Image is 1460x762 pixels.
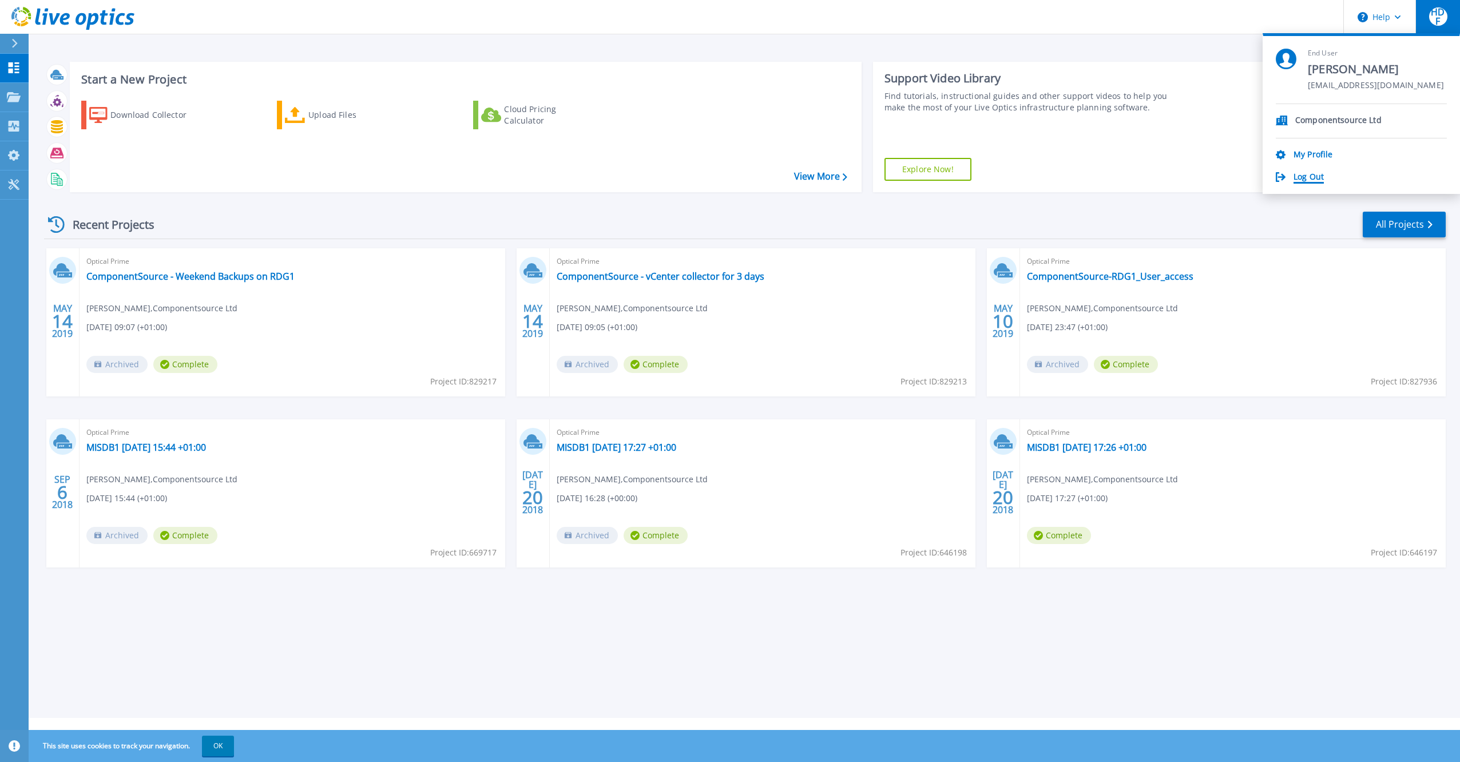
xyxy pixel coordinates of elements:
span: 10 [993,316,1013,326]
a: ComponentSource - Weekend Backups on RDG1 [86,271,295,282]
span: Optical Prime [557,426,969,439]
span: Complete [624,527,688,544]
span: Complete [624,356,688,373]
div: Recent Projects [44,211,170,239]
span: Archived [86,356,148,373]
span: Archived [1027,356,1088,373]
span: Project ID: 827936 [1371,375,1437,388]
div: Download Collector [110,104,202,126]
span: 14 [52,316,73,326]
span: Project ID: 829213 [900,375,967,388]
a: MISDB1 [DATE] 15:44 +01:00 [86,442,206,453]
span: End User [1308,49,1444,58]
span: Archived [557,356,618,373]
a: Upload Files [277,101,404,129]
a: ComponentSource-RDG1_User_access [1027,271,1193,282]
span: [DATE] 09:05 (+01:00) [557,321,637,334]
div: Find tutorials, instructional guides and other support videos to help you make the most of your L... [884,90,1180,113]
span: [PERSON_NAME] , Componentsource Ltd [86,302,237,315]
div: Upload Files [308,104,400,126]
span: Complete [153,527,217,544]
a: MISDB1 [DATE] 17:27 +01:00 [557,442,676,453]
span: 14 [522,316,543,326]
span: Complete [1027,527,1091,544]
div: [DATE] 2018 [522,471,543,513]
span: [EMAIL_ADDRESS][DOMAIN_NAME] [1308,81,1444,92]
span: [DATE] 16:28 (+00:00) [557,492,637,505]
span: [PERSON_NAME] , Componentsource Ltd [1027,473,1178,486]
span: Optical Prime [1027,255,1439,268]
a: ComponentSource - vCenter collector for 3 days [557,271,764,282]
a: Download Collector [81,101,209,129]
span: 20 [993,493,1013,502]
span: [PERSON_NAME] , Componentsource Ltd [1027,302,1178,315]
span: Optical Prime [1027,426,1439,439]
a: MISDB1 [DATE] 17:26 +01:00 [1027,442,1146,453]
div: MAY 2019 [992,300,1014,342]
div: SEP 2018 [51,471,73,513]
span: This site uses cookies to track your navigation. [31,736,234,756]
span: Archived [86,527,148,544]
div: Support Video Library [884,71,1180,86]
span: [DATE] 15:44 (+01:00) [86,492,167,505]
button: OK [202,736,234,756]
span: [PERSON_NAME] , Componentsource Ltd [86,473,237,486]
span: Optical Prime [86,255,498,268]
a: My Profile [1294,150,1332,161]
a: All Projects [1363,212,1446,237]
span: Project ID: 829217 [430,375,497,388]
span: 6 [57,487,68,497]
span: HDF [1429,7,1447,26]
div: MAY 2019 [522,300,543,342]
span: Project ID: 669717 [430,546,497,559]
span: Optical Prime [557,255,969,268]
span: [PERSON_NAME] , Componentsource Ltd [557,302,708,315]
span: Project ID: 646198 [900,546,967,559]
span: [DATE] 09:07 (+01:00) [86,321,167,334]
span: [PERSON_NAME] [1308,62,1444,77]
span: [DATE] 17:27 (+01:00) [1027,492,1108,505]
span: [DATE] 23:47 (+01:00) [1027,321,1108,334]
span: Archived [557,527,618,544]
span: Optical Prime [86,426,498,439]
div: Cloud Pricing Calculator [504,104,596,126]
div: [DATE] 2018 [992,471,1014,513]
a: Explore Now! [884,158,971,181]
span: [PERSON_NAME] , Componentsource Ltd [557,473,708,486]
span: Project ID: 646197 [1371,546,1437,559]
a: View More [794,171,847,182]
a: Cloud Pricing Calculator [473,101,601,129]
h3: Start a New Project [81,73,847,86]
span: 20 [522,493,543,502]
span: Complete [1094,356,1158,373]
div: MAY 2019 [51,300,73,342]
a: Log Out [1294,172,1324,183]
p: Componentsource Ltd [1295,116,1382,126]
span: Complete [153,356,217,373]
